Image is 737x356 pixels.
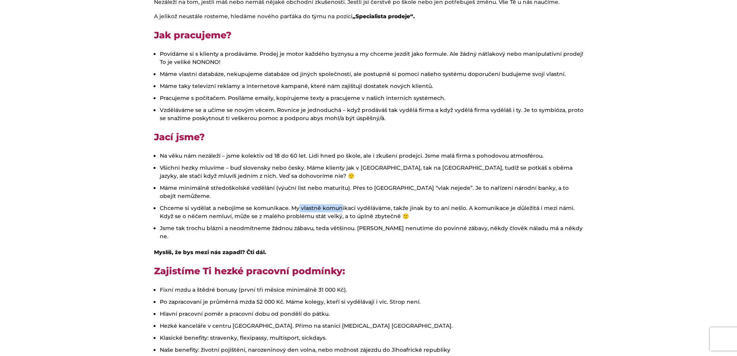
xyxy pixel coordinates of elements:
p: A jelikož neustále rosteme, hledáme nového parťáka do týmu na pozici [154,12,583,21]
li: Hlavní pracovní poměr a pracovní dobu od pondělí do pátku. [160,310,583,318]
li: Jsme tak trochu blázni a neodmítneme žádnou zábavu, teda většinou. [PERSON_NAME] nenutíme do povi... [160,224,583,241]
li: Vzděláváme se a učíme se novým věcem. Rovnice je jednoduchá – když prodáváš tak vydělá firma a kd... [160,106,583,122]
li: Povídáme si s klienty a prodáváme. Prodej je motor každého byznysu a my chceme jezdit jako formul... [160,50,583,66]
strong: Myslíš, že bys mezi nás zapadl? Čti dál. [154,249,266,256]
li: Klasické benefity: stravenky, flexipassy, multisport, sickdays. [160,334,583,342]
li: Máme taky televizní reklamy a internetové kampaně, které nám zajištují dostatek nových klientů. [160,82,583,90]
li: Máme vlastní databáze, nekupujeme databáze od jiných společností, ale postupně si pomocí našeho s... [160,70,583,78]
strong: „Specialista prodeje“. [352,13,415,20]
li: Na věku nám nezáleží – jsme kolektiv od 18 do 60 let. Lidi hned po škole, ale i zkušení prodejci.... [160,152,583,160]
li: Máme minimálně středoškolské vzdělání (výuční list nebo maturitu). Přes to [GEOGRAPHIC_DATA] “vla... [160,184,583,200]
strong: Jací jsme? [154,131,205,143]
li: Hezké kanceláře v centru [GEOGRAPHIC_DATA]. Přímo na stanici [MEDICAL_DATA] [GEOGRAPHIC_DATA]. [160,322,583,330]
li: Naše benefity: životní pojištění, narozeninový den volna, nebo možnost zájezdu do Jihoafrické rep... [160,346,583,354]
li: Fixní mzdu a štědré bonusy (první tři měsíce minimálně 31 000 Kč). [160,286,583,294]
li: Chceme si vydělat a nebojíme se komunikace. My vlastně komunikací vyděláváme, takže jinak by to a... [160,204,583,220]
li: Pracujeme s počítačem. Posíláme emaily, kopírujeme texty a pracujeme v našich interních systémech. [160,94,583,102]
li: Všichni hezky mluvíme – buď slovensky nebo česky. Máme klienty jak v [GEOGRAPHIC_DATA], tak na [G... [160,164,583,180]
strong: Zajistíme Ti hezké pracovní podmínky: [154,265,345,277]
strong: Jak pracujeme? [154,29,231,41]
li: Po zapracovaní je průměrná mzda 52 000 Kč. Máme kolegy, kteří si vydělávají i víc. Strop není. [160,298,583,306]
